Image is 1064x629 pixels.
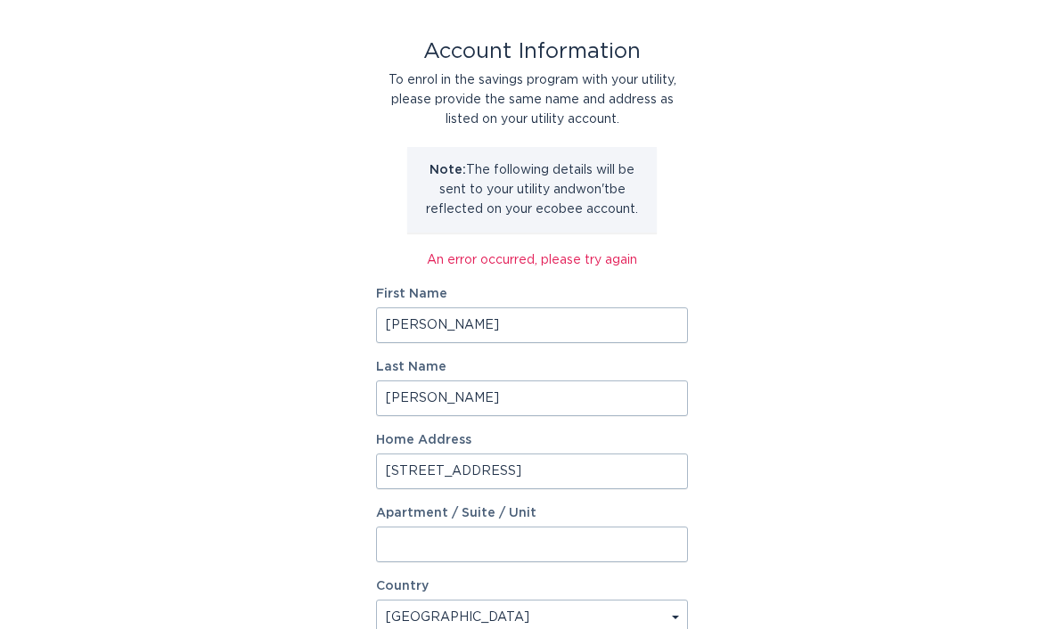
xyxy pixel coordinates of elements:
strong: Note: [430,164,466,176]
label: Home Address [376,434,688,446]
div: To enrol in the savings program with your utility, please provide the same name and address as li... [376,70,688,129]
label: Country [376,580,429,592]
div: Account Information [376,42,688,61]
label: Last Name [376,361,688,373]
div: An error occurred, please try again [376,250,688,270]
label: First Name [376,288,688,300]
label: Apartment / Suite / Unit [376,507,688,519]
p: The following details will be sent to your utility and won't be reflected on your ecobee account. [421,160,643,219]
